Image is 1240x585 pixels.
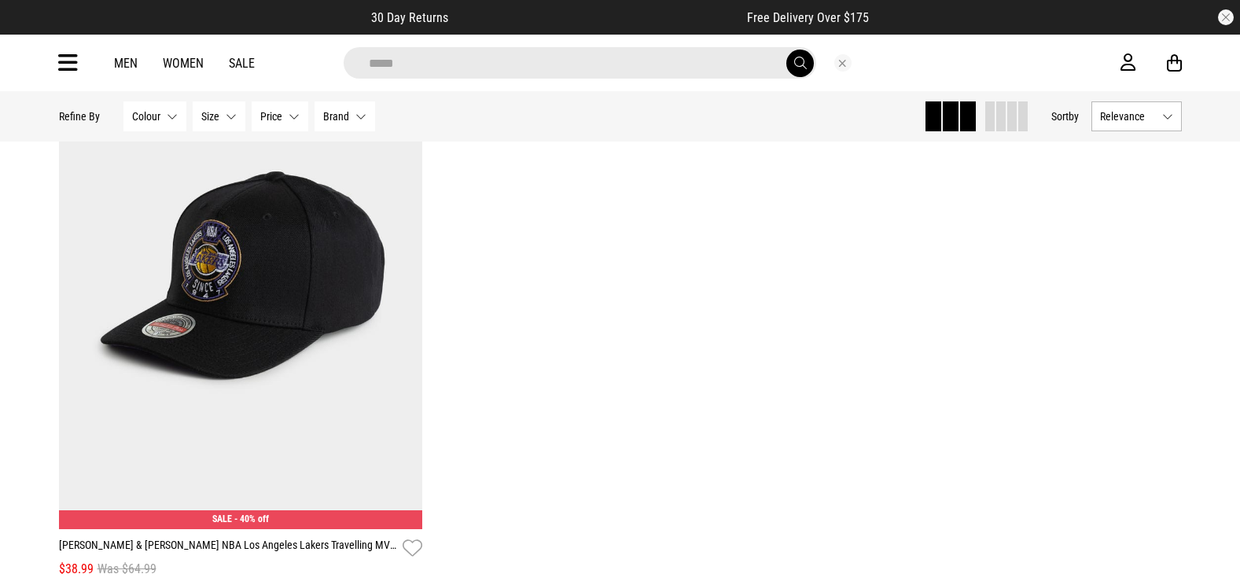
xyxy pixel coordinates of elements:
img: Mitchell & Ness Nba Los Angeles Lakers Travelling Mvp Snapback Cap in Black [59,20,423,529]
span: 30 Day Returns [371,10,448,25]
span: - 40% off [234,513,269,524]
a: [PERSON_NAME] & [PERSON_NAME] NBA Los Angeles Lakers Travelling MVP Snapback Cap [59,537,397,560]
button: Close search [834,54,852,72]
span: Colour [132,110,160,123]
button: Relevance [1091,101,1182,131]
span: Brand [323,110,349,123]
a: Sale [229,56,255,71]
span: $38.99 [59,560,94,579]
p: Refine By [59,110,100,123]
button: Colour [123,101,186,131]
span: Was $64.99 [98,560,156,579]
span: Relevance [1100,110,1156,123]
a: Women [163,56,204,71]
button: Price [252,101,308,131]
button: Brand [315,101,375,131]
iframe: Customer reviews powered by Trustpilot [480,9,716,25]
span: SALE [212,513,232,524]
span: by [1069,110,1079,123]
button: Size [193,101,245,131]
button: Sortby [1051,107,1079,126]
a: Men [114,56,138,71]
button: Open LiveChat chat widget [13,6,60,53]
span: Price [260,110,282,123]
span: Free Delivery Over $175 [747,10,869,25]
span: Size [201,110,219,123]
